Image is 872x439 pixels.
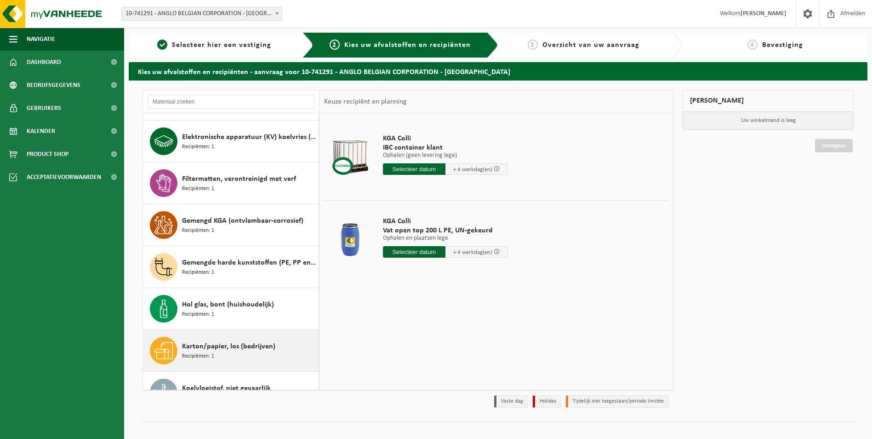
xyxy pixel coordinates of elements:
[143,246,319,288] button: Gemengde harde kunststoffen (PE, PP en PVC), recycleerbaar (industrieel) Recipiënten: 1
[182,257,316,268] span: Gemengde harde kunststoffen (PE, PP en PVC), recycleerbaar (industrieel)
[148,95,314,109] input: Materiaal zoeken
[566,395,669,408] li: Tijdelijk niet toegestaan/période limitée
[143,330,319,372] button: Karton/papier, los (bedrijven) Recipiënten: 1
[143,162,319,204] button: Filtermatten, verontreinigd met verf Recipiënten: 1
[182,143,214,151] span: Recipiënten: 1
[182,215,303,226] span: Gemengd KGA (ontvlambaar-corrosief)
[182,226,214,235] span: Recipiënten: 1
[27,166,101,189] span: Acceptatievoorwaarden
[122,7,282,20] span: 10-741291 - ANGLO BELGIAN CORPORATION - GENT
[143,204,319,246] button: Gemengd KGA (ontvlambaar-corrosief) Recipiënten: 1
[27,28,55,51] span: Navigatie
[528,40,538,50] span: 3
[747,40,758,50] span: 4
[383,226,508,235] span: Vat open top 200 L PE, UN-gekeurd
[182,268,214,277] span: Recipiënten: 1
[182,341,275,352] span: Karton/papier, los (bedrijven)
[762,41,803,49] span: Bevestiging
[741,10,787,17] strong: [PERSON_NAME]
[383,246,445,258] input: Selecteer datum
[383,152,508,159] p: Ophalen (geen levering lege)
[143,121,319,162] button: Elektronische apparatuur (KV) koelvries (huishoudelijk) Recipiënten: 1
[182,173,296,185] span: Filtermatten, verontreinigd met verf
[133,40,295,51] a: 1Selecteer hier een vestiging
[27,143,68,166] span: Product Shop
[182,185,214,193] span: Recipiënten: 1
[27,97,61,120] span: Gebruikers
[683,90,854,112] div: [PERSON_NAME]
[542,41,639,49] span: Overzicht van uw aanvraag
[383,134,508,143] span: KGA Colli
[815,139,853,152] a: Doorgaan
[182,352,214,361] span: Recipiënten: 1
[129,62,867,80] h2: Kies uw afvalstoffen en recipiënten - aanvraag voor 10-741291 - ANGLO BELGIAN CORPORATION - [GEOG...
[330,40,340,50] span: 2
[182,383,271,394] span: Koelvloeistof, niet gevaarlijk
[121,7,282,21] span: 10-741291 - ANGLO BELGIAN CORPORATION - GENT
[453,249,492,255] span: + 4 werkdag(en)
[182,132,316,143] span: Elektronische apparatuur (KV) koelvries (huishoudelijk)
[182,310,214,319] span: Recipiënten: 1
[27,51,61,74] span: Dashboard
[683,112,853,129] p: Uw winkelmand is leeg
[27,120,55,143] span: Kalender
[172,41,271,49] span: Selecteer hier een vestiging
[27,74,80,97] span: Bedrijfsgegevens
[143,372,319,414] button: Koelvloeistof, niet gevaarlijk
[157,40,167,50] span: 1
[143,288,319,330] button: Hol glas, bont (huishoudelijk) Recipiënten: 1
[319,90,411,113] div: Keuze recipiënt en planning
[383,217,508,226] span: KGA Colli
[383,163,445,175] input: Selecteer datum
[533,395,561,408] li: Holiday
[494,395,528,408] li: Vaste dag
[383,235,508,242] p: Ophalen en plaatsen lege
[453,167,492,173] span: + 4 werkdag(en)
[182,299,274,310] span: Hol glas, bont (huishoudelijk)
[344,41,471,49] span: Kies uw afvalstoffen en recipiënten
[383,143,508,152] span: IBC container klant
